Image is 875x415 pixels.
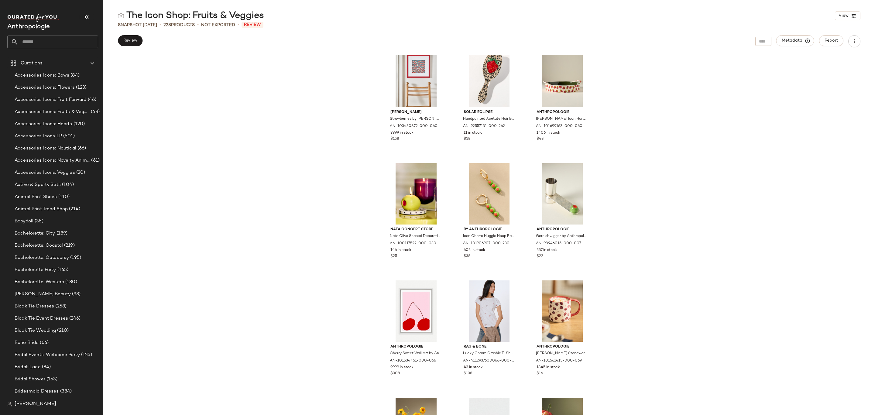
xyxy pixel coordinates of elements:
span: $25 [390,254,397,259]
span: (84) [41,364,51,371]
span: (195) [69,254,81,261]
span: Animal Print Trend Shop [15,206,68,213]
span: Lucky Charm Graphic T-Shirt by rag & bone in White, Women's, Size: XL, Cotton at Anthropologie [463,351,514,356]
img: svg%3e [118,13,124,19]
span: $138 [464,371,472,376]
span: Accessories Icons: Novelty Animal [15,157,90,164]
span: (84) [69,72,80,79]
span: • [238,21,239,29]
span: Bachelorette: Western [15,279,64,286]
span: Review [242,22,263,28]
span: AN-101534451-000-066 [390,358,436,364]
span: AN-100117522-000-030 [390,241,436,246]
span: Accessories Icons: Nautical [15,145,76,152]
span: Report [824,38,838,43]
span: Anthropologie [537,227,588,232]
span: (153) [45,376,58,383]
span: (110) [57,194,70,201]
span: [PERSON_NAME] Beauty [15,291,71,298]
img: 101561413_069_a [532,280,593,342]
span: 11 in stock [464,130,482,136]
span: 605 in stock [464,248,485,253]
span: Bridal Events: Welcome Party [15,352,80,358]
span: Strawberries by [PERSON_NAME] for YoungArts Wall Art in Red, Acrylic at Anthropologie [390,116,441,122]
span: Anthropologie [537,344,588,350]
span: Bachelorette: Outdoorsy [15,254,69,261]
span: (180) [64,279,77,286]
span: Nata Olive Shaped Decorative Candle by Nata Concept Store in Green, Cotton at Anthropologie [390,234,441,239]
span: Icon Charm Huggie Hoop Earrings by Anthropologie in Green, Women's, Gold/Plated Brass/Enamel [463,234,514,239]
span: (189) [55,230,68,237]
span: $38 [464,254,470,259]
span: (219) [63,242,75,249]
span: 146 in stock [390,248,411,253]
span: AN-98946015-000-007 [536,241,581,246]
span: Current Company Name [7,24,50,30]
span: (20) [75,169,85,176]
span: AN-4112937600066-000-010 [463,358,514,364]
span: (210) [56,327,69,334]
span: Anthropologie [537,110,588,115]
span: AN-101699163-000-060 [536,124,582,129]
span: 557 in stock [537,248,557,253]
span: [PERSON_NAME] Stoneware Mug by Anthropologie [536,351,587,356]
span: Black Tie Dresses [15,303,54,310]
span: Accessories Icons LP [15,133,62,140]
span: AN-101906907-000-230 [463,241,510,246]
span: Handpainted Acetate Hair Brush by Solar Eclipse in Red, Women's at Anthropologie [463,116,514,122]
span: 228 [163,23,171,27]
span: Solar Eclipse [464,110,515,115]
span: Active & Sporty Sets [15,181,61,188]
span: [PERSON_NAME] [15,400,56,408]
span: (98) [71,291,81,298]
span: [PERSON_NAME] [390,110,442,115]
span: Accessories Icons: Hearts [15,121,72,128]
span: Babydoll [15,218,33,225]
img: 4112937600066_010_b [459,280,520,342]
span: (214) [68,206,80,213]
span: Garnish Jigger by Anthropologie in Silver [536,234,587,239]
span: (61) [90,157,100,164]
span: Snapshot [DATE] [118,22,157,28]
span: (48) [90,108,100,115]
span: (66) [39,339,49,346]
span: $48 [537,136,544,142]
span: Bridal Shower [15,376,45,383]
div: The Icon Shop: Fruits & Veggies [118,10,264,22]
button: Metadata [776,35,814,46]
span: (104) [61,181,74,188]
span: 1845 in stock [537,365,560,370]
img: svg%3e [7,402,12,406]
img: cfy_white_logo.C9jOOHJF.svg [7,14,59,22]
span: Bachelorette Party [15,266,56,273]
span: (501) [62,133,75,140]
span: $16 [537,371,543,376]
span: (246) [68,315,81,322]
span: (46) [87,96,97,103]
span: AN-101561413-000-069 [536,358,582,364]
span: $22 [537,254,543,259]
span: Black Tie Wedding [15,327,56,334]
img: 101906907_230_b [459,163,520,225]
span: Not Exported [201,22,235,28]
span: By Anthropologie [464,227,515,232]
span: 9999 in stock [390,365,413,370]
button: Report [819,35,843,46]
span: $308 [390,371,400,376]
span: 9999 in stock [390,130,413,136]
span: [PERSON_NAME] Icon Handpainted Stoneware Pie Dish by Anthropologie in Red [536,116,587,122]
span: • [197,21,199,29]
button: Review [118,35,142,46]
span: (165) [56,266,69,273]
span: Metadata [781,38,809,43]
span: Cherry Sweet Wall Art by Anthropologie in Pink [390,351,441,356]
div: Products [163,22,195,28]
span: $158 [390,136,399,142]
span: Bridal: Lace [15,364,41,371]
span: Accessories Icons: Fruit Forward [15,96,87,103]
span: Bachelorette: City [15,230,55,237]
span: Bridesmaid Dresses [15,388,59,395]
span: 1406 in stock [537,130,560,136]
span: (258) [54,303,67,310]
span: Accessories Icons: Fruits & Veggies [15,108,90,115]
